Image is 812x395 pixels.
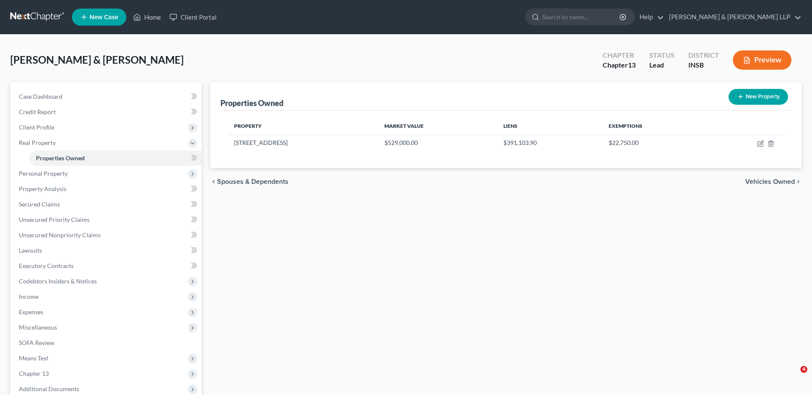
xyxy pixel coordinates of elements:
[29,150,202,166] a: Properties Owned
[603,50,636,60] div: Chapter
[729,89,788,105] button: New Property
[19,370,49,377] span: Chapter 13
[12,227,202,243] a: Unsecured Nonpriority Claims
[210,178,217,185] i: chevron_left
[19,293,39,300] span: Income
[227,118,378,135] th: Property
[129,9,165,25] a: Home
[783,366,803,386] iframe: Intercom live chat
[688,50,719,60] div: District
[602,135,708,151] td: $22,750.00
[36,154,85,162] span: Properties Owned
[19,139,56,146] span: Real Property
[649,50,675,60] div: Status
[497,135,602,151] td: $391,103.90
[19,124,54,131] span: Client Profile
[19,324,57,331] span: Miscellaneous
[12,212,202,227] a: Unsecured Priority Claims
[220,98,283,108] div: Properties Owned
[649,60,675,70] div: Lead
[12,335,202,351] a: SOFA Review
[12,258,202,274] a: Executory Contracts
[542,9,621,25] input: Search by name...
[497,118,602,135] th: Liens
[19,216,89,223] span: Unsecured Priority Claims
[19,262,74,269] span: Executory Contracts
[603,60,636,70] div: Chapter
[688,60,719,70] div: INSB
[635,9,664,25] a: Help
[378,118,496,135] th: Market Value
[19,170,68,177] span: Personal Property
[12,243,202,258] a: Lawsuits
[745,178,795,185] span: Vehicles Owned
[227,135,378,151] td: [STREET_ADDRESS]
[800,366,807,373] span: 4
[378,135,496,151] td: $529,000.00
[665,9,801,25] a: [PERSON_NAME] & [PERSON_NAME] LLP
[12,197,202,212] a: Secured Claims
[19,308,43,315] span: Expenses
[602,118,708,135] th: Exemptions
[745,178,802,185] button: Vehicles Owned chevron_right
[795,178,802,185] i: chevron_right
[12,89,202,104] a: Case Dashboard
[19,354,48,362] span: Means Test
[628,61,636,69] span: 13
[19,385,79,392] span: Additional Documents
[19,339,54,346] span: SOFA Review
[12,104,202,120] a: Credit Report
[12,181,202,197] a: Property Analysis
[19,200,60,208] span: Secured Claims
[10,53,184,66] span: [PERSON_NAME] & [PERSON_NAME]
[19,247,42,254] span: Lawsuits
[19,93,62,100] span: Case Dashboard
[217,178,289,185] span: Spouses & Dependents
[733,50,791,70] button: Preview
[210,178,289,185] button: chevron_left Spouses & Dependents
[19,108,56,115] span: Credit Report
[89,14,118,21] span: New Case
[165,9,221,25] a: Client Portal
[19,277,97,285] span: Codebtors Insiders & Notices
[19,231,101,239] span: Unsecured Nonpriority Claims
[19,185,66,192] span: Property Analysis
